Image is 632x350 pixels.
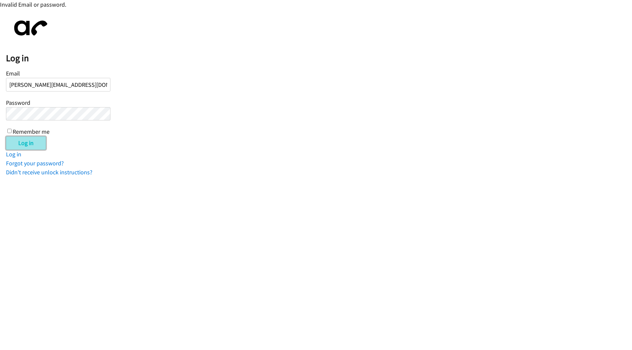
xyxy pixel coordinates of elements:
[13,128,50,136] label: Remember me
[6,15,53,41] img: aphone-8a226864a2ddd6a5e75d1ebefc011f4aa8f32683c2d82f3fb0802fe031f96514.svg
[6,159,64,167] a: Forgot your password?
[6,150,21,158] a: Log in
[6,168,92,176] a: Didn't receive unlock instructions?
[6,99,30,106] label: Password
[6,53,632,64] h2: Log in
[6,70,20,77] label: Email
[6,136,46,150] input: Log in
